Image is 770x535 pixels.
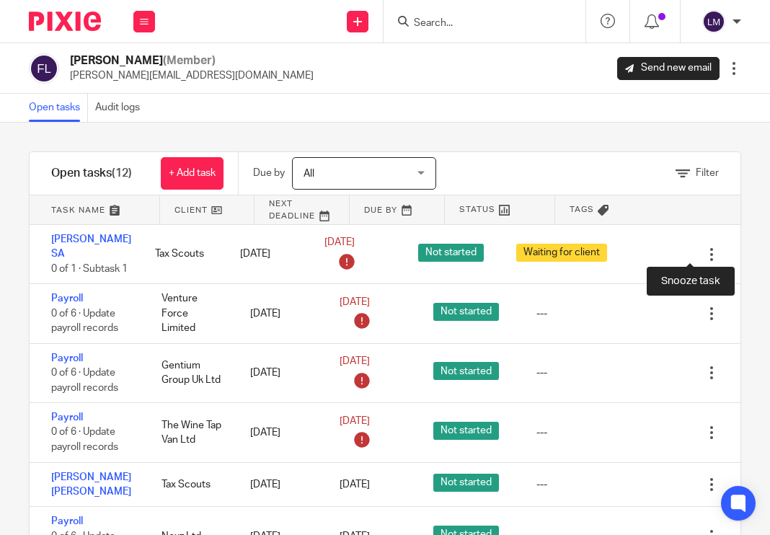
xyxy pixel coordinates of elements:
span: (Member) [163,55,216,66]
div: --- [536,306,547,321]
div: Venture Force Limited [147,284,236,342]
span: Filter [696,168,719,178]
img: svg%3E [702,10,725,33]
div: Gentium Group Uk Ltd [147,351,236,395]
span: [DATE] [340,479,370,490]
span: [DATE] [340,297,370,307]
span: [DATE] [324,238,355,248]
div: [DATE] [236,299,324,328]
div: The Wine Tap Van Ltd [147,411,236,455]
span: 0 of 6 · Update payroll records [51,428,118,453]
span: (12) [112,167,132,179]
img: Pixie [29,12,101,31]
p: Due by [253,166,285,180]
span: 0 of 6 · Update payroll records [51,309,118,334]
p: [PERSON_NAME][EMAIL_ADDRESS][DOMAIN_NAME] [70,68,314,83]
a: Payroll [51,516,83,526]
h1: Open tasks [51,166,132,181]
div: --- [536,366,547,380]
div: [DATE] [236,418,324,447]
a: Send new email [617,57,720,80]
a: [PERSON_NAME] SA [51,234,131,259]
span: Status [459,203,495,216]
span: [DATE] [340,416,370,426]
div: [DATE] [226,239,310,268]
div: Tax Scouts [141,239,225,268]
div: --- [536,425,547,440]
div: Tax Scouts [147,470,236,499]
a: [PERSON_NAME] [PERSON_NAME] [51,472,131,497]
span: Waiting for client [516,244,607,262]
a: Audit logs [95,94,147,122]
div: [DATE] [236,470,324,499]
h2: [PERSON_NAME] [70,53,314,68]
img: svg%3E [29,53,59,84]
a: Payroll [51,412,83,423]
div: [DATE] [236,358,324,387]
span: Not started [418,244,484,262]
span: Not started [433,474,499,492]
span: 0 of 1 · Subtask 1 [51,264,128,274]
span: All [304,169,314,179]
span: [DATE] [340,356,370,366]
input: Search [412,17,542,30]
div: --- [536,477,547,492]
a: Payroll [51,293,83,304]
span: Not started [433,303,499,321]
span: Not started [433,362,499,380]
a: Payroll [51,353,83,363]
a: + Add task [161,157,224,190]
span: Tags [570,203,594,216]
span: Not started [433,422,499,440]
span: 0 of 6 · Update payroll records [51,368,118,393]
a: Open tasks [29,94,88,122]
